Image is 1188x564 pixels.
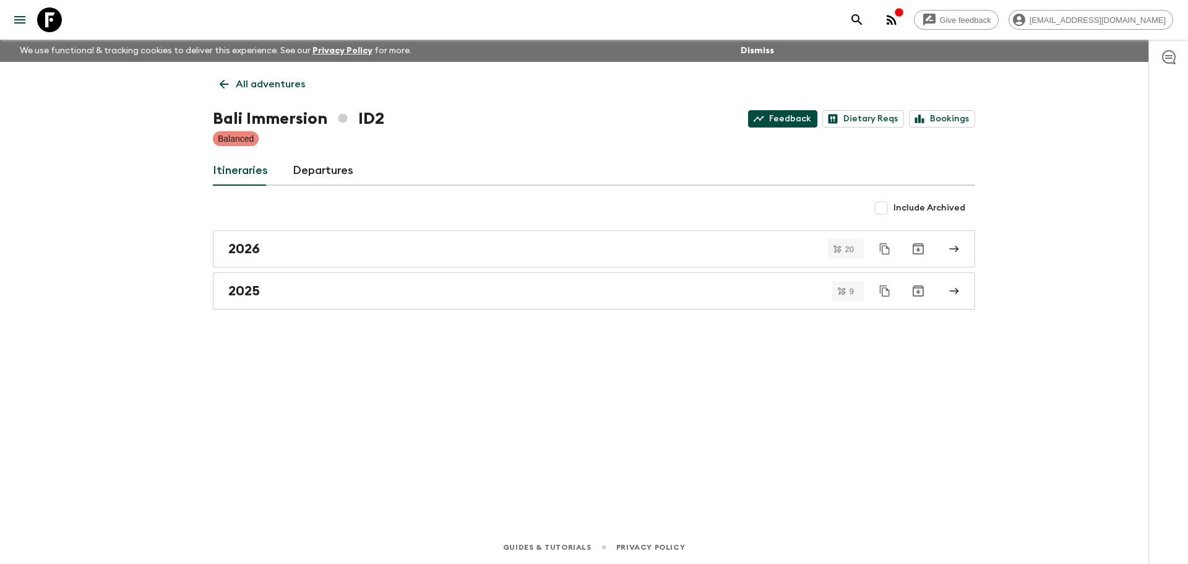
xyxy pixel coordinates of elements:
span: 9 [842,287,861,295]
a: Privacy Policy [312,46,372,55]
button: Archive [906,279,931,303]
p: Balanced [218,132,254,145]
a: 2025 [213,272,975,310]
a: Privacy Policy [616,540,685,554]
a: Dietary Reqs [822,110,904,128]
a: Guides & Tutorials [503,540,592,554]
span: [EMAIL_ADDRESS][DOMAIN_NAME] [1023,15,1173,25]
a: Give feedback [914,10,999,30]
span: 20 [838,245,861,253]
div: [EMAIL_ADDRESS][DOMAIN_NAME] [1009,10,1173,30]
a: 2026 [213,230,975,267]
p: All adventures [236,77,305,92]
button: Duplicate [874,280,896,302]
a: Feedback [748,110,817,128]
p: We use functional & tracking cookies to deliver this experience. See our for more. [15,40,416,62]
button: Dismiss [738,42,777,59]
span: Give feedback [933,15,998,25]
button: menu [7,7,32,32]
a: Departures [293,156,353,186]
a: Bookings [909,110,975,128]
a: Itineraries [213,156,268,186]
button: search adventures [845,7,869,32]
h2: 2025 [228,283,260,299]
h1: Bali Immersion ID2 [213,106,384,131]
button: Archive [906,236,931,261]
a: All adventures [213,72,312,97]
button: Duplicate [874,238,896,260]
h2: 2026 [228,241,260,257]
span: Include Archived [893,202,965,214]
